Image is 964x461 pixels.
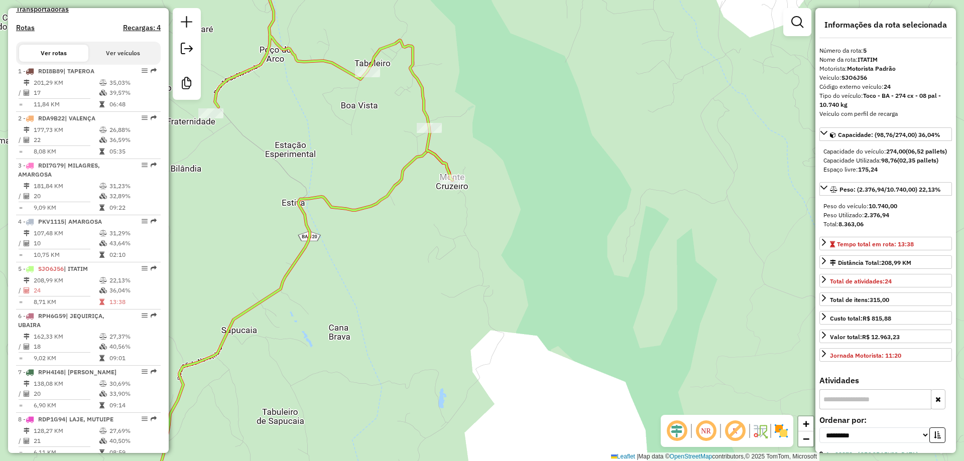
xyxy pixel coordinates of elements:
[99,101,104,107] i: Tempo total em rota
[109,203,157,213] td: 09:22
[142,416,148,422] em: Opções
[142,218,148,224] em: Opções
[830,314,891,323] div: Custo total:
[24,80,30,86] i: Distância Total
[33,400,99,410] td: 6,90 KM
[109,191,157,201] td: 32,89%
[33,88,99,98] td: 17
[16,24,35,32] a: Rotas
[773,423,789,439] img: Exibir/Ocultar setores
[864,211,889,219] strong: 2.376,94
[18,297,23,307] td: =
[838,220,864,228] strong: 8.363,06
[177,39,197,61] a: Exportar sessão
[109,238,157,248] td: 43,64%
[99,127,107,133] i: % de utilização do peso
[18,203,23,213] td: =
[65,114,95,122] span: | VALENÇA
[823,156,948,165] div: Capacidade Utilizada:
[142,115,148,121] em: Opções
[819,91,952,109] div: Tipo do veículo:
[18,389,23,399] td: /
[819,143,952,178] div: Capacidade: (98,76/274,00) 36,04%
[33,238,99,248] td: 10
[38,265,64,272] span: SJO6J56
[819,255,952,269] a: Distância Total:208,99 KM
[38,67,63,75] span: RDI8B89
[99,240,107,246] i: % de utilização da cubagem
[151,115,157,121] em: Rota exportada
[803,432,809,445] span: −
[18,415,113,423] span: 8 -
[64,368,116,376] span: | [PERSON_NAME]
[665,419,689,443] span: Ocultar deslocamento
[881,157,897,164] strong: 98,76
[99,205,104,211] i: Tempo total em rota
[109,228,157,238] td: 31,29%
[611,453,635,460] a: Leaflet
[123,24,161,32] h4: Recargas: 4
[99,252,104,258] i: Tempo total em rota
[99,355,104,361] i: Tempo total em rota
[109,275,157,285] td: 22,13%
[109,146,157,157] td: 05:35
[798,416,813,431] a: Zoom in
[109,135,157,145] td: 36,59%
[109,88,157,98] td: 39,57%
[109,332,157,342] td: 27,37%
[819,311,952,325] a: Custo total:R$ 815,88
[24,183,30,189] i: Distância Total
[38,312,66,320] span: RPH6G59
[38,218,64,225] span: PKV1115
[142,313,148,319] em: Opções
[99,277,107,283] i: % de utilização do peso
[99,449,104,455] i: Tempo total em rota
[151,369,157,375] em: Rota exportada
[18,447,23,457] td: =
[33,436,99,446] td: 21
[885,277,892,285] strong: 24
[830,295,889,304] div: Total de itens:
[99,287,107,293] i: % de utilização da cubagem
[24,137,30,143] i: Total de Atividades
[99,80,107,86] i: % de utilização do peso
[24,127,30,133] i: Distância Total
[99,334,107,340] i: % de utilização do peso
[109,353,157,363] td: 09:01
[637,453,638,460] span: |
[109,285,157,295] td: 36,04%
[18,67,94,75] span: 1 -
[18,265,88,272] span: 5 -
[862,333,900,341] strong: R$ 12.963,23
[64,265,88,272] span: | ITATIM
[819,64,952,73] div: Motorista:
[838,131,940,138] span: Capacidade: (98,76/274,00) 36,04%
[823,202,897,210] span: Peso do veículo:
[798,431,813,446] a: Zoom out
[16,5,161,14] h4: Transportadoras
[33,426,99,436] td: 128,27 KM
[897,157,938,164] strong: (02,35 pallets)
[24,287,30,293] i: Total de Atividades
[24,193,30,199] i: Total de Atividades
[803,417,809,430] span: +
[670,453,712,460] a: OpenStreetMap
[99,137,107,143] i: % de utilização da cubagem
[18,114,95,122] span: 2 -
[19,45,88,62] button: Ver rotas
[863,315,891,322] strong: R$ 815,88
[839,186,941,193] span: Peso: (2.376,94/10.740,00) 22,13%
[109,400,157,410] td: 09:14
[906,147,947,155] strong: (06,52 pallets)
[694,419,718,443] span: Ocultar NR
[869,202,897,210] strong: 10.740,00
[18,162,100,178] span: 3 -
[65,415,113,423] span: | LAJE, MUTUIPE
[109,99,157,109] td: 06:48
[18,250,23,260] td: =
[63,67,94,75] span: | TAPEROA
[142,265,148,271] em: Opções
[18,191,23,201] td: /
[109,125,157,135] td: 26,88%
